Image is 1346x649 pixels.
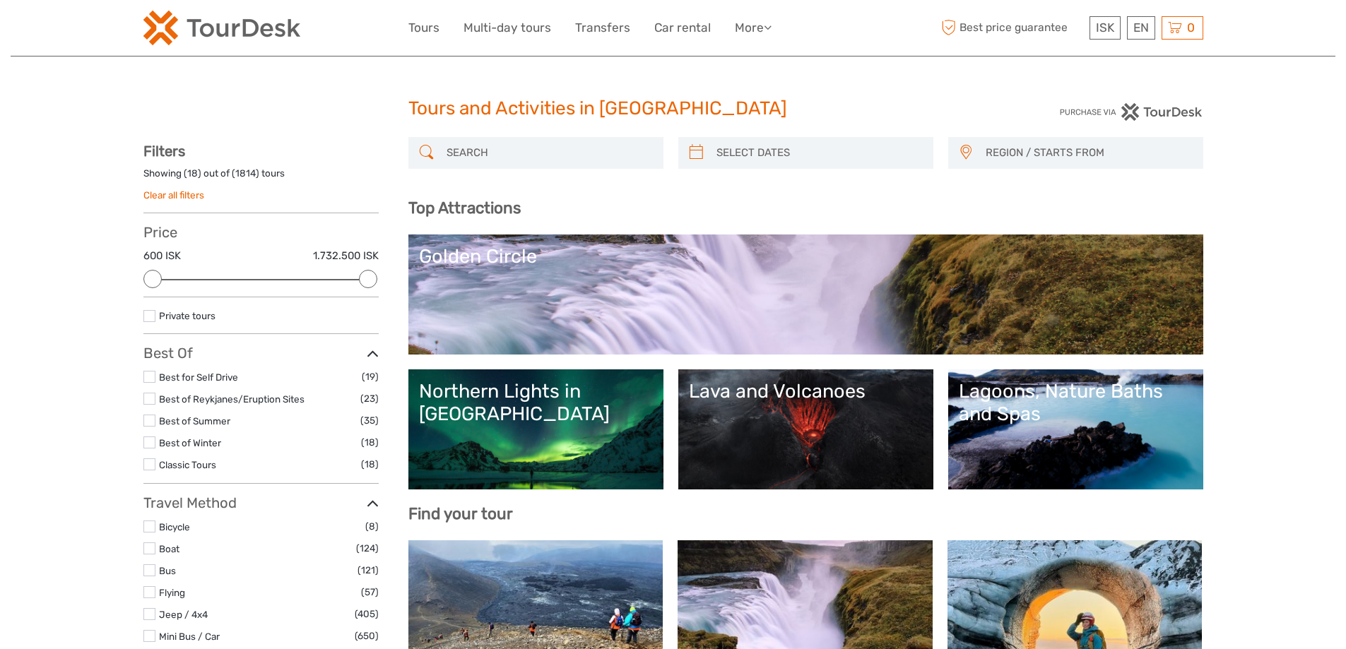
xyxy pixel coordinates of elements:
a: Lagoons, Nature Baths and Spas [959,380,1193,479]
a: Multi-day tours [464,18,551,38]
label: 1814 [235,167,256,180]
h1: Tours and Activities in [GEOGRAPHIC_DATA] [408,97,938,120]
a: Jeep / 4x4 [159,609,208,620]
b: Top Attractions [408,198,521,218]
a: Lava and Volcanoes [689,380,923,479]
h3: Travel Method [143,494,379,511]
span: (650) [355,628,379,644]
a: Clear all filters [143,189,204,201]
a: Transfers [575,18,630,38]
div: Golden Circle [419,245,1193,268]
h3: Best Of [143,345,379,362]
strong: Filters [143,143,185,160]
img: 120-15d4194f-c635-41b9-a512-a3cb382bfb57_logo_small.png [143,11,300,45]
img: PurchaseViaTourDesk.png [1059,103,1203,121]
b: Find your tour [408,504,513,523]
span: (35) [360,412,379,429]
label: 1.732.500 ISK [313,249,379,263]
a: Tours [408,18,439,38]
a: Mini Bus / Car [159,631,220,642]
span: (19) [362,369,379,385]
label: 18 [187,167,198,180]
input: SELECT DATES [711,141,926,165]
a: Golden Circle [419,245,1193,344]
div: Northern Lights in [GEOGRAPHIC_DATA] [419,380,653,426]
a: Car rental [654,18,711,38]
div: Lagoons, Nature Baths and Spas [959,380,1193,426]
a: Flying [159,587,185,598]
div: EN [1127,16,1155,40]
a: Best of Winter [159,437,221,448]
a: Private tours [159,310,216,321]
span: (18) [361,434,379,451]
button: REGION / STARTS FROM [979,141,1196,165]
a: More [735,18,772,38]
a: Classic Tours [159,459,216,470]
a: Best of Summer [159,415,230,427]
a: Boat [159,543,179,554]
a: Northern Lights in [GEOGRAPHIC_DATA] [419,380,653,479]
span: (405) [355,606,379,622]
span: 0 [1185,20,1197,35]
a: Best for Self Drive [159,371,238,383]
label: 600 ISK [143,249,181,263]
span: Best price guarantee [938,16,1086,40]
div: Lava and Volcanoes [689,380,923,403]
a: Best of Reykjanes/Eruption Sites [159,393,305,405]
span: (124) [356,540,379,556]
input: SEARCH [441,141,656,165]
span: (23) [360,391,379,407]
div: Showing ( ) out of ( ) tours [143,167,379,189]
span: (121) [358,562,379,578]
span: (18) [361,456,379,472]
span: (8) [365,518,379,535]
a: Bicycle [159,521,190,532]
a: Bus [159,565,176,576]
h3: Price [143,224,379,241]
span: ISK [1096,20,1114,35]
span: (57) [361,584,379,600]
